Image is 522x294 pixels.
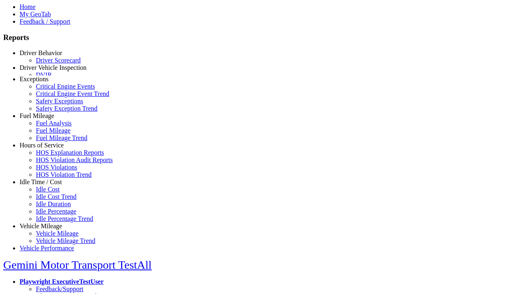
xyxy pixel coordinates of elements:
[36,127,71,134] a: Fuel Mileage
[36,120,72,127] a: Fuel Analysis
[36,237,95,244] a: Vehicle Mileage Trend
[20,3,35,10] a: Home
[36,149,104,156] a: HOS Explanation Reports
[36,208,76,215] a: Idle Percentage
[20,223,62,229] a: Vehicle Mileage
[20,18,70,25] a: Feedback / Support
[36,215,93,222] a: Idle Percentage Trend
[36,83,95,90] a: Critical Engine Events
[20,245,74,252] a: Vehicle Performance
[36,285,83,292] a: Feedback/Support
[36,230,78,237] a: Vehicle Mileage
[36,57,81,64] a: Driver Scorecard
[20,178,62,185] a: Idle Time / Cost
[36,105,97,112] a: Safety Exception Trend
[36,134,87,141] a: Fuel Mileage Trend
[20,278,104,285] a: Playwright ExecutiveTestUser
[36,98,83,105] a: Safety Exceptions
[36,200,71,207] a: Idle Duration
[20,76,49,82] a: Exceptions
[3,258,152,271] a: Gemini Motor Transport TestAll
[20,142,64,149] a: Hours of Service
[20,64,86,71] a: Driver Vehicle Inspection
[36,186,60,193] a: Idle Cost
[20,112,54,119] a: Fuel Mileage
[20,49,62,56] a: Driver Behavior
[36,71,52,78] a: DVIR
[36,156,113,163] a: HOS Violation Audit Reports
[36,90,109,97] a: Critical Engine Event Trend
[3,33,519,42] h3: Reports
[20,11,51,18] a: My GeoTab
[36,193,77,200] a: Idle Cost Trend
[36,164,77,171] a: HOS Violations
[36,171,92,178] a: HOS Violation Trend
